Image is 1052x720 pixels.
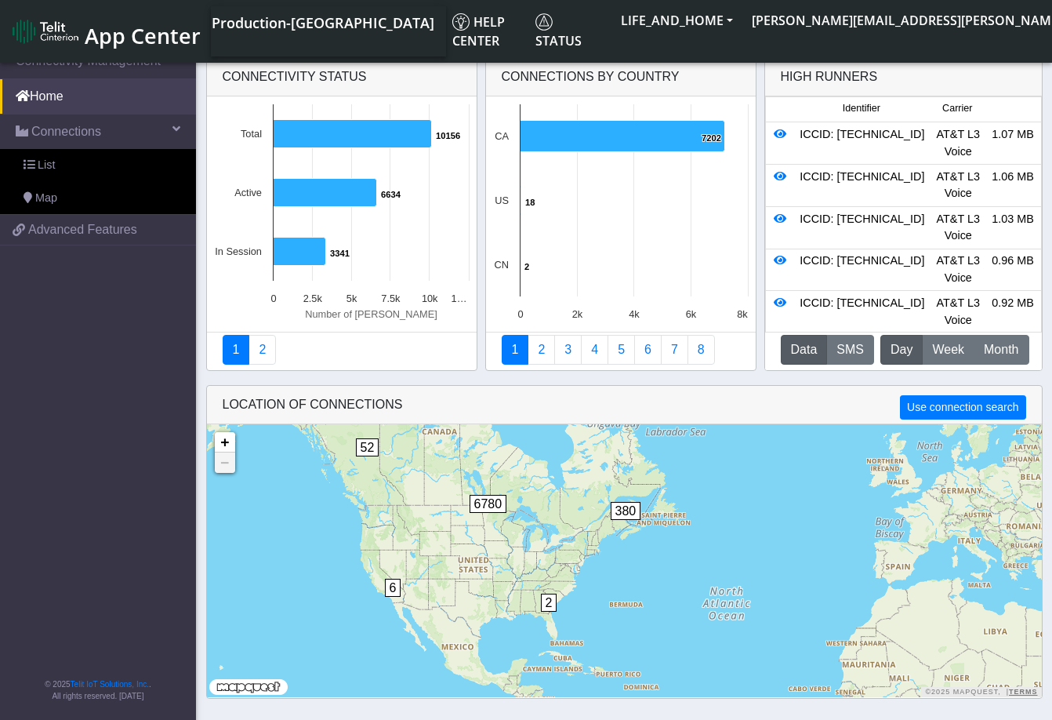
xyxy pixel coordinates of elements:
img: knowledge.svg [452,13,470,31]
a: Connections By Carrier [581,335,608,365]
div: High Runners [781,67,878,86]
a: Deployment status [248,335,276,365]
span: 6 [385,579,401,597]
text: 2k [571,308,582,320]
span: Status [535,13,582,49]
text: 10156 [436,131,460,140]
button: Data [781,335,828,365]
text: In Session [215,245,262,257]
text: Number of [PERSON_NAME] [305,308,437,320]
a: Zoom in [215,432,235,453]
div: 0.96 MB [985,253,1040,286]
text: Total [240,128,261,140]
a: Connections By Country [502,335,529,365]
a: Zero Session [661,335,688,365]
nav: Summary paging [502,335,740,365]
span: Help center [452,13,505,49]
div: LOCATION OF CONNECTIONS [207,386,1042,424]
text: 6k [685,308,696,320]
a: Not Connected for 30 days [687,335,715,365]
img: logo-telit-cinterion-gw-new.png [13,19,78,44]
text: 3341 [330,249,350,258]
span: Carrier [942,101,972,116]
a: Usage per Country [554,335,582,365]
a: Telit IoT Solutions, Inc. [71,680,149,689]
text: 7202 [702,133,721,143]
span: 380 [611,502,641,520]
a: Your current platform instance [211,6,433,38]
text: 2.5k [303,293,322,304]
span: Advanced Features [28,220,137,239]
span: Production-[GEOGRAPHIC_DATA] [212,13,434,32]
text: 2 [524,262,529,271]
div: ICCID: [TECHNICAL_ID] [793,295,930,329]
nav: Summary paging [223,335,461,365]
img: status.svg [535,13,553,31]
span: Day [891,340,912,359]
text: 18 [525,198,535,207]
text: Active [234,187,262,198]
text: 8k [737,308,748,320]
span: 6780 [470,495,507,513]
a: Status [529,6,611,56]
span: Map [35,190,57,207]
div: 0.92 MB [985,295,1040,329]
text: 6634 [381,190,401,199]
text: US [495,195,509,206]
div: Connectivity status [207,58,477,96]
div: ICCID: [TECHNICAL_ID] [793,126,930,160]
text: 4k [629,308,640,320]
div: AT&T L3 Voice [930,295,985,329]
span: List [38,157,55,174]
div: ICCID: [TECHNICAL_ID] [793,211,930,245]
div: ICCID: [TECHNICAL_ID] [793,169,930,202]
a: App Center [13,15,198,49]
a: Zoom out [215,453,235,473]
text: 0 [517,308,523,320]
text: 5k [346,293,357,304]
span: Identifier [843,101,880,116]
span: App Center [85,21,201,50]
button: SMS [826,335,874,365]
text: 1… [451,293,466,304]
div: 1.03 MB [985,211,1040,245]
button: Day [880,335,923,365]
text: 7.5k [381,293,401,304]
span: 52 [356,438,379,456]
button: Use connection search [900,395,1025,420]
button: Week [922,335,974,365]
span: Week [932,340,964,359]
div: AT&T L3 Voice [930,211,985,245]
div: 1.07 MB [985,126,1040,160]
button: LIFE_AND_HOME [611,6,742,35]
a: Help center [446,6,529,56]
text: CA [495,130,509,142]
span: Connections [31,122,101,141]
div: AT&T L3 Voice [930,126,985,160]
div: AT&T L3 Voice [930,169,985,202]
div: ICCID: [TECHNICAL_ID] [793,253,930,286]
a: Usage by Carrier [608,335,635,365]
a: 14 Days Trend [634,335,662,365]
text: CN [494,259,508,271]
text: 10k [421,293,437,304]
span: 2 [541,594,557,612]
div: Connections By Country [486,58,756,96]
div: 1.06 MB [985,169,1040,202]
a: Connectivity status [223,335,250,365]
button: Month [974,335,1028,365]
div: AT&T L3 Voice [930,253,985,286]
a: Carrier [528,335,555,365]
text: 0 [270,293,276,304]
a: Terms [1009,688,1038,696]
span: Month [984,340,1018,359]
div: ©2025 MapQuest, | [921,687,1041,697]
